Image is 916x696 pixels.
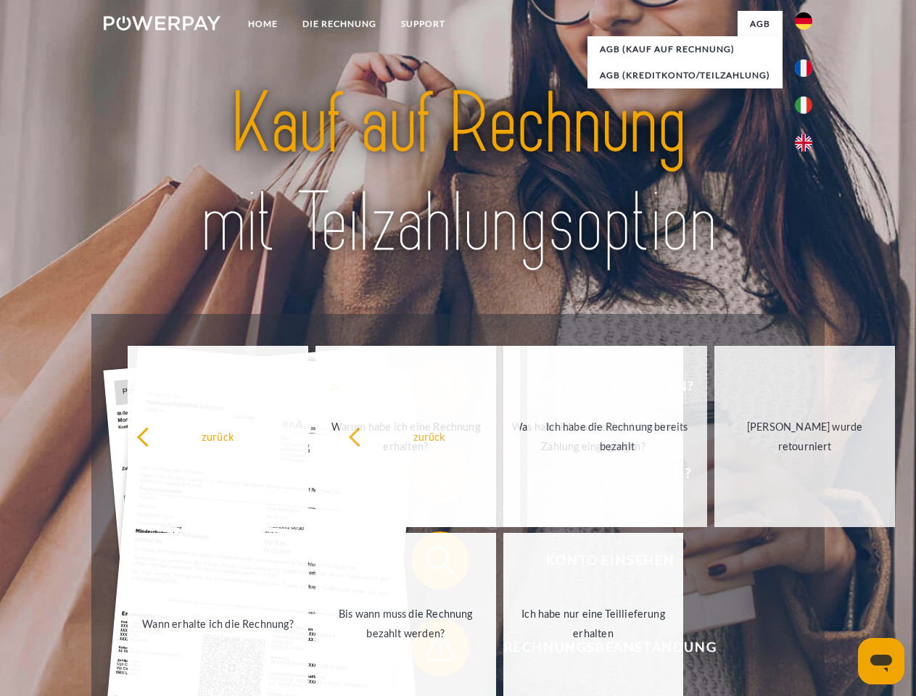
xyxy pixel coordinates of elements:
[104,16,220,30] img: logo-powerpay-white.svg
[738,11,783,37] a: agb
[795,59,812,77] img: fr
[236,11,290,37] a: Home
[795,96,812,114] img: it
[324,604,487,643] div: Bis wann muss die Rechnung bezahlt werden?
[536,417,699,456] div: Ich habe die Rechnung bereits bezahlt
[587,62,783,88] a: AGB (Kreditkonto/Teilzahlung)
[858,638,904,684] iframe: Schaltfläche zum Öffnen des Messaging-Fensters
[348,426,511,446] div: zurück
[795,134,812,152] img: en
[136,613,300,633] div: Wann erhalte ich die Rechnung?
[290,11,389,37] a: DIE RECHNUNG
[587,36,783,62] a: AGB (Kauf auf Rechnung)
[139,70,777,278] img: title-powerpay_de.svg
[389,11,458,37] a: SUPPORT
[795,12,812,30] img: de
[512,604,675,643] div: Ich habe nur eine Teillieferung erhalten
[723,417,886,456] div: [PERSON_NAME] wurde retourniert
[136,426,300,446] div: zurück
